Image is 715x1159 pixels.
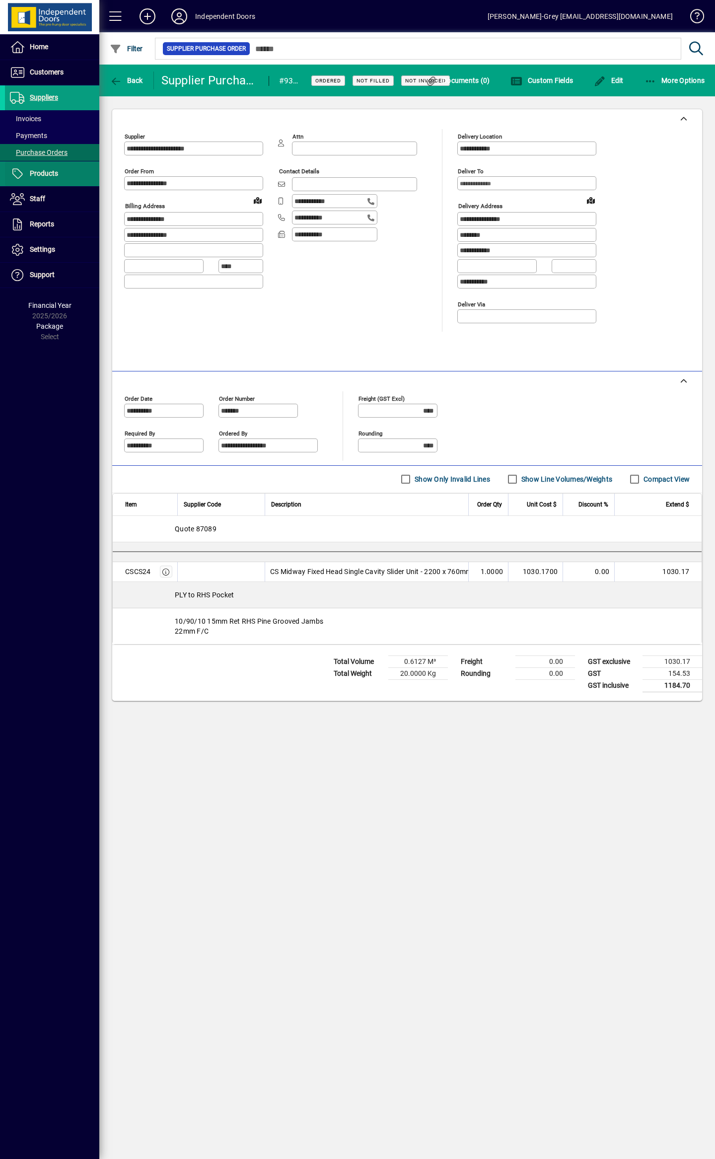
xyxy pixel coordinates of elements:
[583,679,643,692] td: GST inclusive
[132,7,163,25] button: Add
[388,655,448,667] td: 0.6127 M³
[488,8,673,24] div: [PERSON_NAME]-Grey [EMAIL_ADDRESS][DOMAIN_NAME]
[614,562,702,582] td: 1030.17
[125,499,137,510] span: Item
[270,567,514,577] span: CS Midway Fixed Head Single Cavity Slider Unit - 2200 x 760mm incl SoftStop
[5,212,99,237] a: Reports
[28,301,71,309] span: Financial Year
[30,93,58,101] span: Suppliers
[594,76,624,84] span: Edit
[642,474,690,484] label: Compact View
[250,192,266,208] a: View on map
[167,44,246,54] span: Supplier Purchase Order
[125,395,152,402] mat-label: Order date
[388,667,448,679] td: 20.0000 Kg
[527,499,557,510] span: Unit Cost $
[644,76,705,84] span: More Options
[5,60,99,85] a: Customers
[219,395,255,402] mat-label: Order number
[5,144,99,161] a: Purchase Orders
[423,72,493,89] button: Documents (0)
[458,133,502,140] mat-label: Delivery Location
[315,77,341,84] span: Ordered
[10,148,68,156] span: Purchase Orders
[30,195,45,203] span: Staff
[110,76,143,84] span: Back
[161,72,259,88] div: Supplier Purchase Order
[468,562,508,582] td: 1.0000
[329,667,388,679] td: Total Weight
[519,474,612,484] label: Show Line Volumes/Weights
[110,45,143,53] span: Filter
[5,237,99,262] a: Settings
[10,115,41,123] span: Invoices
[30,245,55,253] span: Settings
[515,667,575,679] td: 0.00
[643,667,702,679] td: 154.53
[219,430,247,436] mat-label: Ordered by
[477,499,502,510] span: Order Qty
[5,35,99,60] a: Home
[510,76,573,84] span: Custom Fields
[292,133,303,140] mat-label: Attn
[508,72,575,89] button: Custom Fields
[107,40,145,58] button: Filter
[125,133,145,140] mat-label: Supplier
[30,169,58,177] span: Products
[36,322,63,330] span: Package
[5,161,99,186] a: Products
[458,300,485,307] mat-label: Deliver via
[578,499,608,510] span: Discount %
[563,562,614,582] td: 0.00
[515,655,575,667] td: 0.00
[30,68,64,76] span: Customers
[643,655,702,667] td: 1030.17
[30,43,48,51] span: Home
[125,567,151,577] div: CSCS24
[113,608,702,644] div: 10/90/10 15mm Ret RHS Pine Grooved Jambs 22mm F/C
[329,655,388,667] td: Total Volume
[405,77,446,84] span: Not Invoiced
[271,499,301,510] span: Description
[357,77,390,84] span: Not Filled
[125,430,155,436] mat-label: Required by
[456,667,515,679] td: Rounding
[583,667,643,679] td: GST
[591,72,626,89] button: Edit
[358,395,405,402] mat-label: Freight (GST excl)
[195,8,255,24] div: Independent Doors
[107,72,145,89] button: Back
[5,110,99,127] a: Invoices
[99,72,154,89] app-page-header-button: Back
[184,499,221,510] span: Supplier Code
[10,132,47,140] span: Payments
[30,220,54,228] span: Reports
[358,430,382,436] mat-label: Rounding
[113,516,702,542] div: Quote 87089
[113,582,702,608] div: PLY to RHS Pocket
[643,679,702,692] td: 1184.70
[5,263,99,288] a: Support
[666,499,689,510] span: Extend $
[30,271,55,279] span: Support
[458,168,484,175] mat-label: Deliver To
[5,127,99,144] a: Payments
[508,562,563,582] td: 1030.1700
[683,2,703,34] a: Knowledge Base
[413,474,490,484] label: Show Only Invalid Lines
[642,72,708,89] button: More Options
[163,7,195,25] button: Profile
[125,168,154,175] mat-label: Order from
[583,192,599,208] a: View on map
[426,76,490,84] span: Documents (0)
[583,655,643,667] td: GST exclusive
[5,187,99,212] a: Staff
[456,655,515,667] td: Freight
[279,73,299,89] div: #93288-2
